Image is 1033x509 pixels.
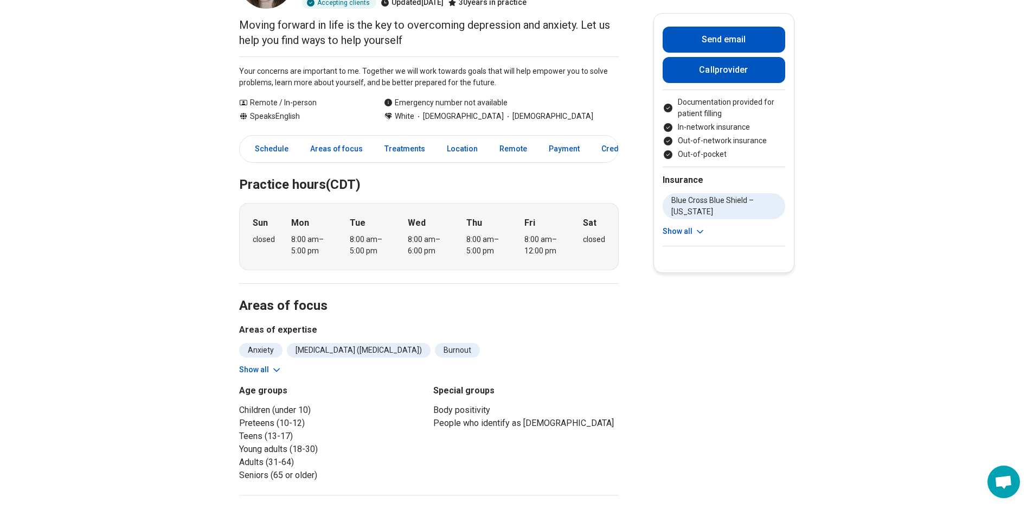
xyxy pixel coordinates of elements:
strong: Fri [524,217,535,230]
div: When does the program meet? [239,203,619,270]
span: White [395,111,414,122]
ul: Payment options [663,97,785,160]
li: Body positivity [433,404,619,417]
div: 8:00 am – 5:00 pm [350,234,392,257]
h3: Age groups [239,384,425,397]
li: [MEDICAL_DATA] ([MEDICAL_DATA]) [287,343,431,358]
li: Documentation provided for patient filling [663,97,785,119]
div: Speaks English [239,111,362,122]
p: Moving forward in life is the key to overcoming depression and anxiety. Let us help you find ways... [239,17,619,48]
li: Blue Cross Blue Shield – [US_STATE] [663,193,785,219]
div: 8:00 am – 6:00 pm [408,234,450,257]
a: Treatments [378,138,432,160]
strong: Mon [291,217,309,230]
li: Preteens (10-12) [239,417,425,430]
button: Send email [663,27,785,53]
div: Emergency number not available [384,97,508,109]
button: Show all [239,364,282,376]
a: Remote [493,138,534,160]
h3: Special groups [433,384,619,397]
p: Your concerns are important to me. Together we will work towards goals that will help empower you... [239,66,619,88]
div: Remote / In-person [239,97,362,109]
strong: Tue [350,217,365,230]
strong: Sun [253,217,268,230]
a: Schedule [242,138,295,160]
span: [DEMOGRAPHIC_DATA] [504,111,593,122]
strong: Sat [583,217,596,230]
li: Anxiety [239,343,283,358]
button: Callprovider [663,57,785,83]
li: People who identify as [DEMOGRAPHIC_DATA] [433,417,619,430]
strong: Wed [408,217,426,230]
div: closed [583,234,605,245]
li: Teens (13-17) [239,430,425,443]
div: closed [253,234,275,245]
li: Out-of-pocket [663,149,785,160]
li: Burnout [435,343,480,358]
a: Location [440,138,484,160]
button: Show all [663,226,705,237]
h2: Areas of focus [239,271,619,315]
div: 8:00 am – 12:00 pm [524,234,566,257]
a: Credentials [595,138,649,160]
div: 8:00 am – 5:00 pm [291,234,333,257]
li: Adults (31-64) [239,456,425,469]
h2: Practice hours (CDT) [239,150,619,194]
a: Areas of focus [304,138,369,160]
h3: Areas of expertise [239,323,619,336]
h2: Insurance [663,174,785,187]
div: Open chat [987,466,1020,498]
strong: Thu [466,217,482,230]
li: Young adults (18-30) [239,443,425,456]
li: Children (under 10) [239,404,425,417]
li: Out-of-network insurance [663,135,785,147]
a: Payment [542,138,586,160]
span: [DEMOGRAPHIC_DATA] [414,111,504,122]
li: In-network insurance [663,122,785,133]
div: 8:00 am – 5:00 pm [466,234,508,257]
li: Seniors (65 or older) [239,469,425,482]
